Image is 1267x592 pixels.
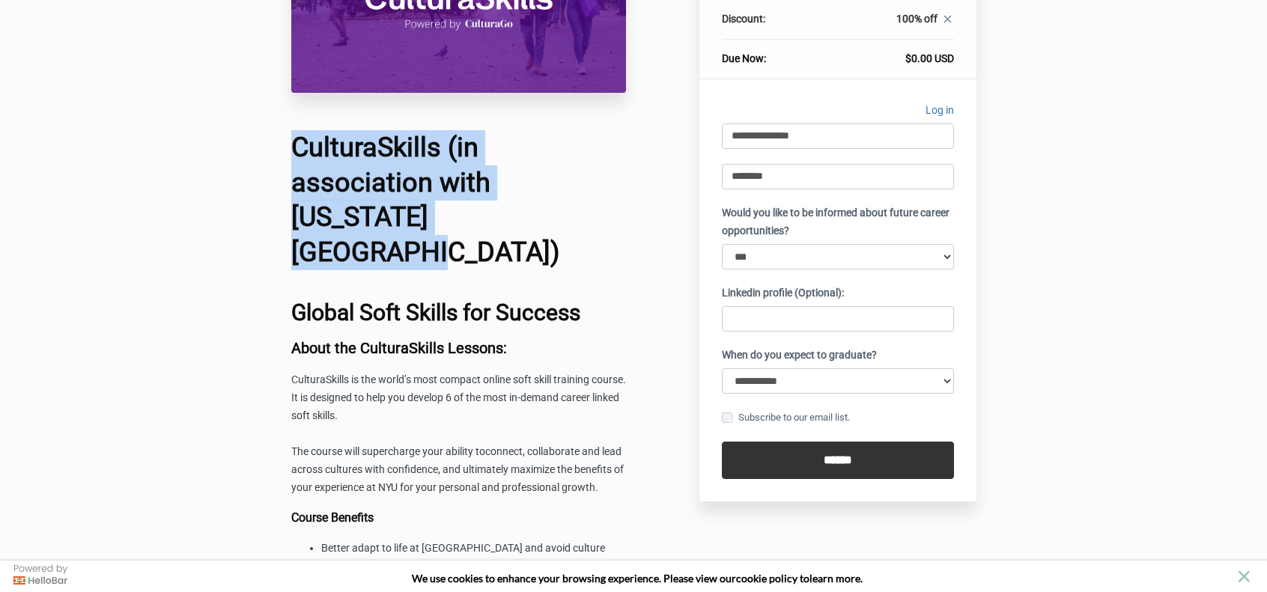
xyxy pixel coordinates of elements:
b: Course Benefits [291,510,374,525]
span: We use cookies to enhance your browsing experience. Please view our [412,572,736,585]
th: Due Now: [722,40,819,67]
span: connect, collaborate and lead across cultures with confidence, and ultimately maximize the benefi... [291,445,624,493]
span: CulturaSkills is the world’s most compact online soft skill training course. It is designed to he... [291,373,626,421]
h3: About the CulturaSkills Lessons: [291,340,627,356]
i: close [941,13,954,25]
span: learn more. [809,572,863,585]
span: The course will supercharge your ability to [291,445,485,457]
label: Subscribe to our email list. [722,409,850,426]
label: Would you like to be informed about future career opportunities? [722,204,954,240]
a: Log in [926,102,954,123]
a: close [938,13,954,29]
label: When do you expect to graduate? [722,347,877,364]
span: $0.00 USD [905,52,954,64]
button: close [1235,567,1254,586]
a: cookie policy [736,572,797,585]
h1: CulturaSkills (in association with [US_STATE][GEOGRAPHIC_DATA]) [291,130,627,270]
strong: to [800,572,809,585]
th: Discount: [722,11,819,40]
input: Subscribe to our email list. [722,412,732,423]
span: 100% off [896,13,938,25]
b: Global Soft Skills for Success [291,299,580,326]
label: Linkedin profile (Optional): [722,284,844,302]
span: Better adapt to life at [GEOGRAPHIC_DATA] and avoid culture shock [321,542,605,572]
